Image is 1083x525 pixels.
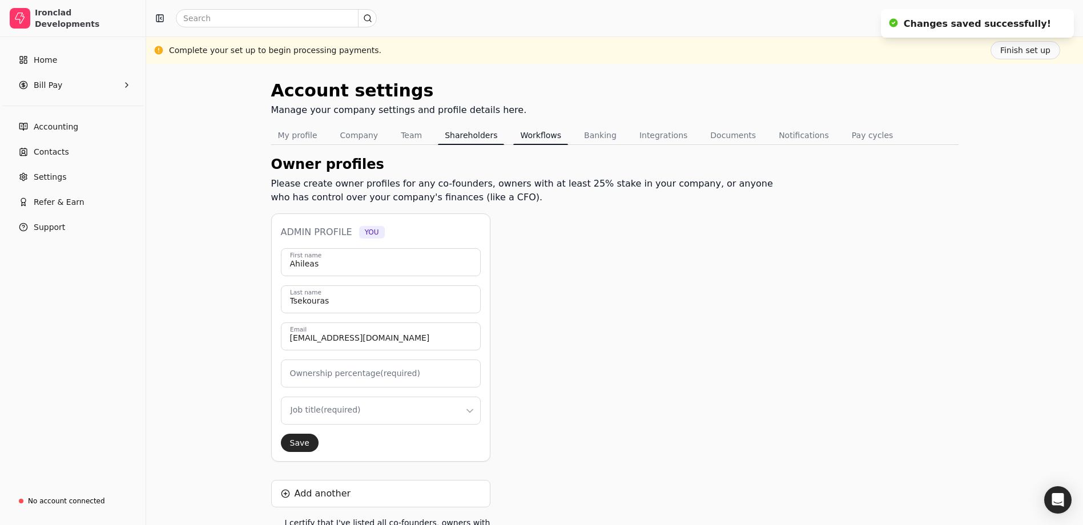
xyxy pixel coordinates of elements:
span: Contacts [34,146,69,158]
button: Add another [271,480,490,507]
span: Support [34,221,65,233]
span: Bill Pay [34,79,62,91]
a: Accounting [5,115,141,138]
input: Search [176,9,377,27]
button: Bill Pay [5,74,141,96]
button: Documents [703,126,763,144]
button: Company [333,126,385,144]
button: Notifications [772,126,836,144]
nav: Tabs [271,126,959,145]
span: You [365,227,379,237]
div: Ironclad Developments [35,7,136,30]
div: Owner profiles [271,154,783,175]
label: Email [290,325,307,334]
span: Accounting [34,121,78,133]
label: Ownership percentage (required) [290,367,420,379]
span: Settings [34,171,66,183]
div: Manage your company settings and profile details here. [271,103,527,117]
div: Job title (required) [291,404,361,416]
a: No account connected [5,491,141,511]
button: Workflows [513,126,568,144]
a: Settings [5,165,141,188]
button: Refer & Earn [5,191,141,213]
a: Home [5,49,141,71]
span: Refer & Earn [34,196,84,208]
button: My profile [271,126,324,144]
button: Save [281,434,319,452]
button: Integrations [633,126,694,144]
span: Home [34,54,57,66]
button: Pay cycles [845,126,900,144]
label: First name [290,251,321,260]
h3: Admin profile [281,225,385,239]
label: Last name [290,288,321,297]
div: Changes saved successfully! [904,17,1051,31]
button: Finish set up [991,41,1060,59]
div: Account settings [271,78,527,103]
div: No account connected [28,496,105,506]
button: Shareholders [438,126,504,144]
div: Complete your set up to begin processing payments. [169,45,381,56]
div: Please create owner profiles for any co-founders, owners with at least 25% stake in your company,... [271,177,783,204]
a: Contacts [5,140,141,163]
button: Team [394,126,429,144]
button: Support [5,216,141,239]
button: Banking [577,126,623,144]
div: Open Intercom Messenger [1044,486,1072,514]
